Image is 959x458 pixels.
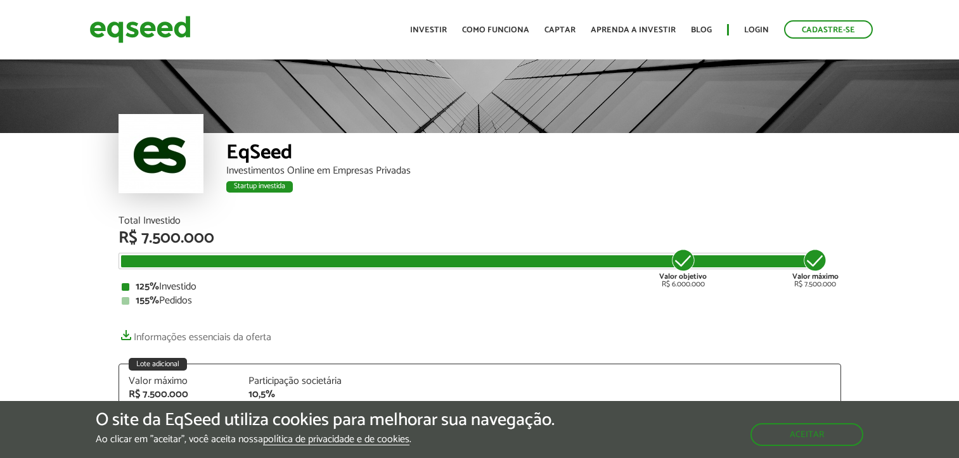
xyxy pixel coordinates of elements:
[792,270,839,283] strong: Valor máximo
[544,26,576,34] a: Captar
[96,410,555,430] h5: O site da EqSeed utiliza cookies para melhorar sua navegação.
[129,376,230,386] div: Valor máximo
[750,423,863,446] button: Aceitar
[226,166,841,176] div: Investimentos Online em Empresas Privadas
[410,26,447,34] a: Investir
[89,13,191,46] img: EqSeed
[226,143,841,166] div: EqSeed
[119,216,841,226] div: Total Investido
[691,26,712,34] a: Blog
[129,390,230,400] div: R$ 7.500.000
[226,181,293,193] div: Startup investida
[119,325,271,343] a: Informações essenciais da oferta
[263,435,409,445] a: política de privacidade e de cookies
[744,26,769,34] a: Login
[136,278,159,295] strong: 125%
[136,292,159,309] strong: 155%
[659,248,707,288] div: R$ 6.000.000
[462,26,529,34] a: Como funciona
[122,296,838,306] div: Pedidos
[591,26,676,34] a: Aprenda a investir
[248,376,350,386] div: Participação societária
[792,248,839,288] div: R$ 7.500.000
[784,20,873,39] a: Cadastre-se
[659,270,707,283] strong: Valor objetivo
[122,282,838,292] div: Investido
[248,390,350,400] div: 10,5%
[96,433,555,445] p: Ao clicar em "aceitar", você aceita nossa .
[119,230,841,246] div: R$ 7.500.000
[129,358,187,371] div: Lote adicional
